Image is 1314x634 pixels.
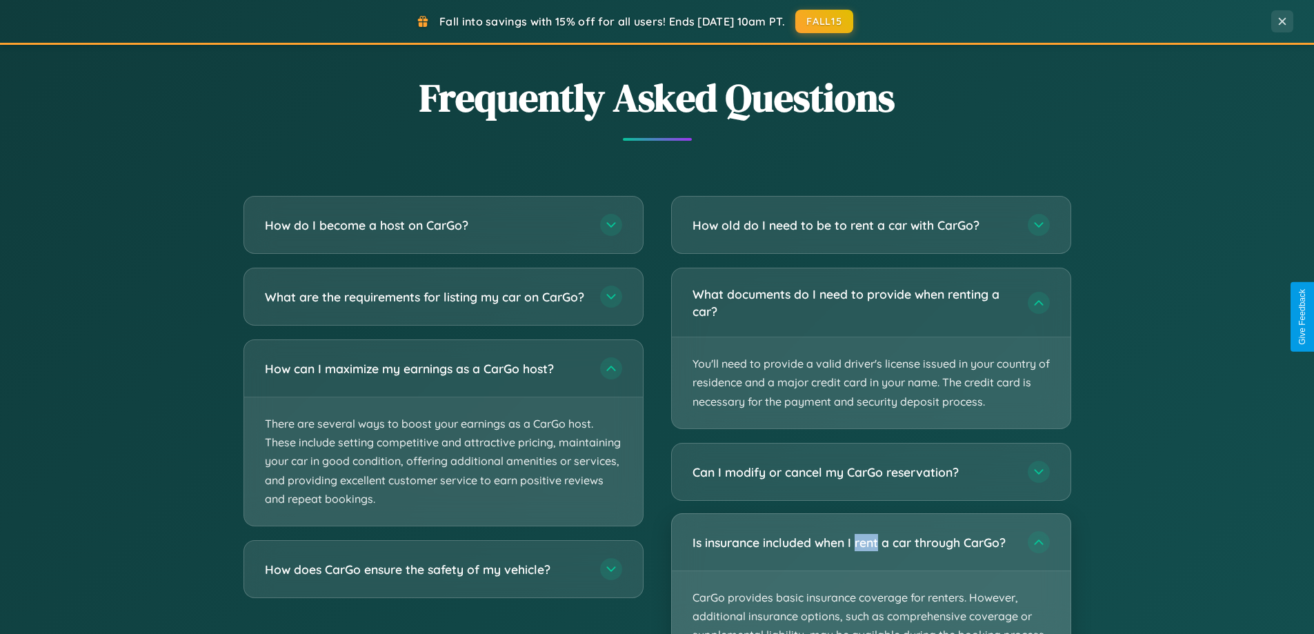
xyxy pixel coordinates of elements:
h3: How old do I need to be to rent a car with CarGo? [693,217,1014,234]
button: FALL15 [795,10,853,33]
p: You'll need to provide a valid driver's license issued in your country of residence and a major c... [672,337,1071,428]
h3: How does CarGo ensure the safety of my vehicle? [265,561,586,578]
span: Fall into savings with 15% off for all users! Ends [DATE] 10am PT. [439,14,785,28]
h2: Frequently Asked Questions [243,71,1071,124]
h3: Is insurance included when I rent a car through CarGo? [693,534,1014,551]
div: Give Feedback [1297,289,1307,345]
h3: What documents do I need to provide when renting a car? [693,286,1014,319]
h3: What are the requirements for listing my car on CarGo? [265,288,586,306]
h3: How can I maximize my earnings as a CarGo host? [265,360,586,377]
h3: How do I become a host on CarGo? [265,217,586,234]
p: There are several ways to boost your earnings as a CarGo host. These include setting competitive ... [244,397,643,526]
h3: Can I modify or cancel my CarGo reservation? [693,464,1014,481]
